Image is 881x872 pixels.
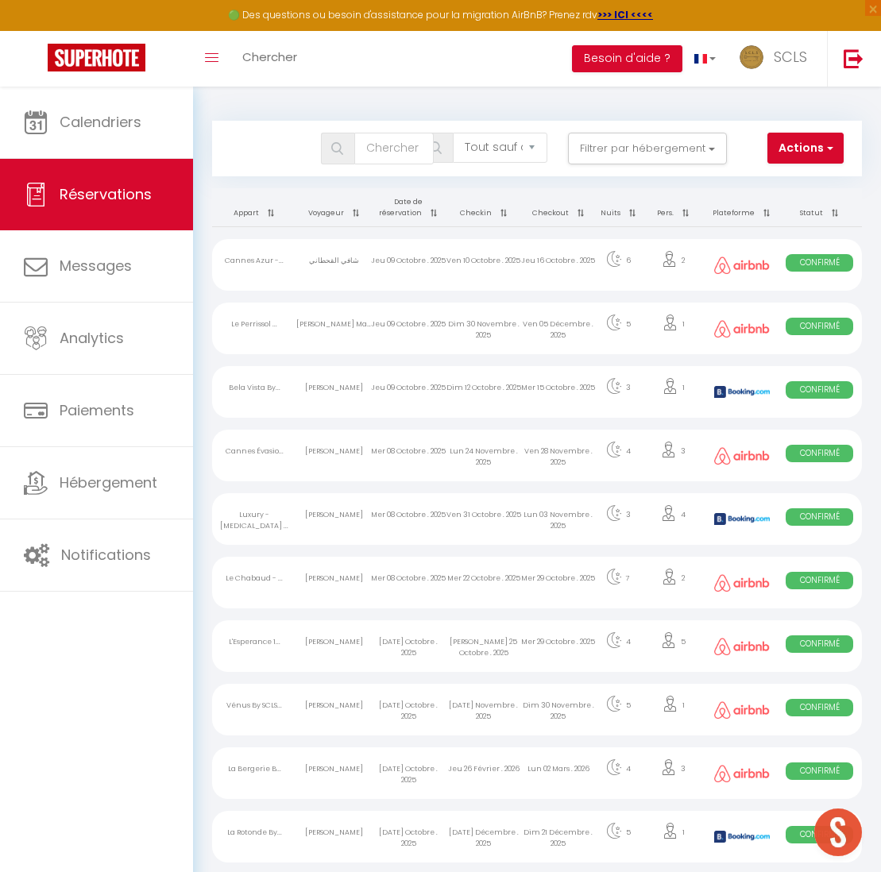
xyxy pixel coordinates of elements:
button: Besoin d'aide ? [572,45,682,72]
th: Sort by people [641,188,706,227]
th: Sort by status [778,188,862,227]
button: Actions [767,133,844,164]
img: ... [740,45,763,69]
img: logout [844,48,864,68]
th: Sort by booking date [371,188,446,227]
span: Hébergement [60,473,157,492]
button: Filtrer par hébergement [568,133,727,164]
img: Super Booking [48,44,145,71]
th: Sort by nights [596,188,641,227]
th: Sort by rentals [212,188,296,227]
div: Ouvrir le chat [814,808,862,856]
a: ... SCLS [728,31,827,87]
span: Notifications [61,545,151,565]
th: Sort by checkout [521,188,596,227]
span: Paiements [60,400,134,420]
th: Sort by checkin [446,188,520,227]
span: Messages [60,256,132,276]
a: >>> ICI <<<< [597,8,653,21]
span: Chercher [242,48,297,65]
th: Sort by channel [706,188,778,227]
span: Réservations [60,184,152,204]
span: SCLS [774,47,807,67]
span: Calendriers [60,112,141,132]
span: Analytics [60,328,124,348]
input: Chercher [354,133,434,164]
a: Chercher [230,31,309,87]
th: Sort by guest [296,188,371,227]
